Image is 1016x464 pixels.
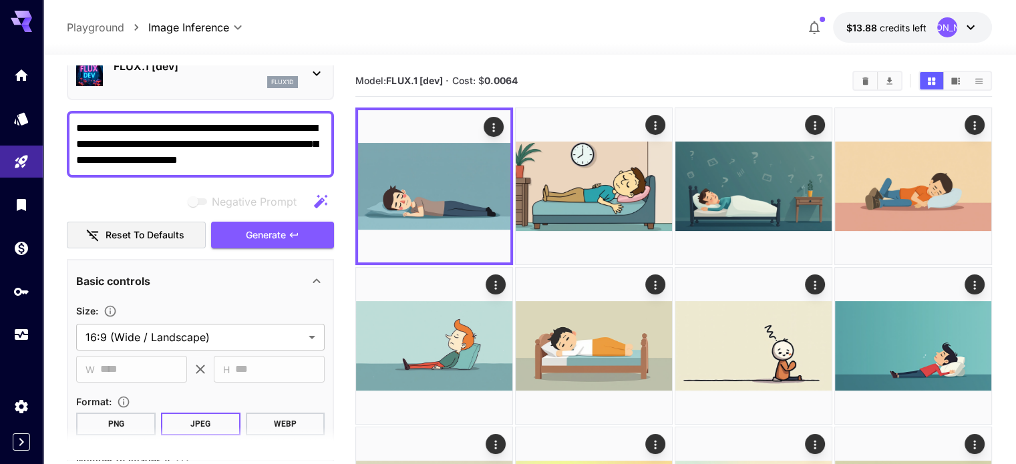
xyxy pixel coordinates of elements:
[486,434,506,454] div: Actions
[212,194,297,210] span: Negative Prompt
[13,326,29,343] div: Usage
[223,362,230,377] span: H
[805,115,825,135] div: Actions
[246,413,325,435] button: WEBP
[271,77,294,87] p: flux1d
[355,75,442,86] span: Model:
[835,268,991,424] img: 9k=
[13,154,29,170] div: Playground
[965,434,985,454] div: Actions
[846,21,926,35] div: $13.87525
[13,433,30,451] button: Expand sidebar
[880,22,926,33] span: credits left
[76,305,98,316] span: Size :
[852,71,902,91] div: Clear AllDownload All
[112,395,136,409] button: Choose the file format for the output image.
[13,67,29,83] div: Home
[76,265,325,297] div: Basic controls
[516,268,672,424] img: 9k=
[67,19,148,35] nav: breadcrumb
[967,72,991,89] button: Show media in list view
[13,196,29,213] div: Library
[484,75,518,86] b: 0.0064
[148,19,229,35] span: Image Inference
[484,117,504,137] div: Actions
[805,434,825,454] div: Actions
[13,283,29,300] div: API Keys
[805,274,825,294] div: Actions
[67,222,206,249] button: Reset to defaults
[918,71,992,91] div: Show media in grid viewShow media in video viewShow media in list view
[675,108,832,264] img: 9k=
[833,12,992,43] button: $13.87525[PERSON_NAME]
[937,17,957,37] div: [PERSON_NAME]
[920,72,943,89] button: Show media in grid view
[516,108,672,264] img: 9k=
[76,396,112,407] span: Format :
[13,240,29,256] div: Wallet
[114,58,298,74] p: FLUX.1 [dev]
[246,227,286,244] span: Generate
[76,53,325,93] div: FLUX.1 [dev]flux1d
[835,108,991,264] img: Z
[452,75,518,86] span: Cost: $
[185,193,307,210] span: Negative prompts are not compatible with the selected model.
[645,274,665,294] div: Actions
[76,273,150,289] p: Basic controls
[211,222,334,249] button: Generate
[13,398,29,415] div: Settings
[645,434,665,454] div: Actions
[965,115,985,135] div: Actions
[13,110,29,127] div: Models
[67,19,124,35] a: Playground
[675,268,832,424] img: 2Q==
[86,362,95,377] span: W
[76,413,156,435] button: PNG
[86,329,303,345] span: 16:9 (Wide / Landscape)
[446,73,449,89] p: ·
[645,115,665,135] div: Actions
[161,413,240,435] button: JPEG
[944,72,967,89] button: Show media in video view
[965,274,985,294] div: Actions
[98,304,122,318] button: Adjust the dimensions of the generated image by specifying its width and height in pixels, or sel...
[854,72,877,89] button: Clear All
[358,110,510,262] img: 2Q==
[846,22,880,33] span: $13.88
[356,268,512,424] img: Z
[386,75,442,86] b: FLUX.1 [dev]
[486,274,506,294] div: Actions
[878,72,901,89] button: Download All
